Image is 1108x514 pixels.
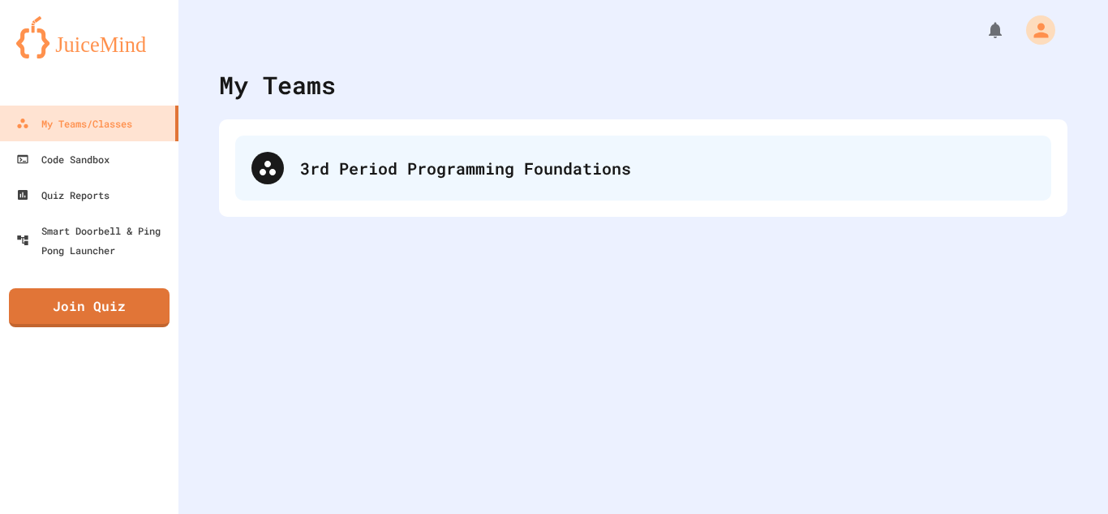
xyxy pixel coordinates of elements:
[16,185,110,205] div: Quiz Reports
[16,16,162,58] img: logo-orange.svg
[16,149,110,169] div: Code Sandbox
[956,16,1009,44] div: My Notifications
[1009,11,1059,49] div: My Account
[16,221,172,260] div: Smart Doorbell & Ping Pong Launcher
[300,156,1035,180] div: 3rd Period Programming Foundations
[219,67,336,103] div: My Teams
[235,136,1051,201] div: 3rd Period Programming Foundations
[16,114,132,133] div: My Teams/Classes
[9,288,170,327] a: Join Quiz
